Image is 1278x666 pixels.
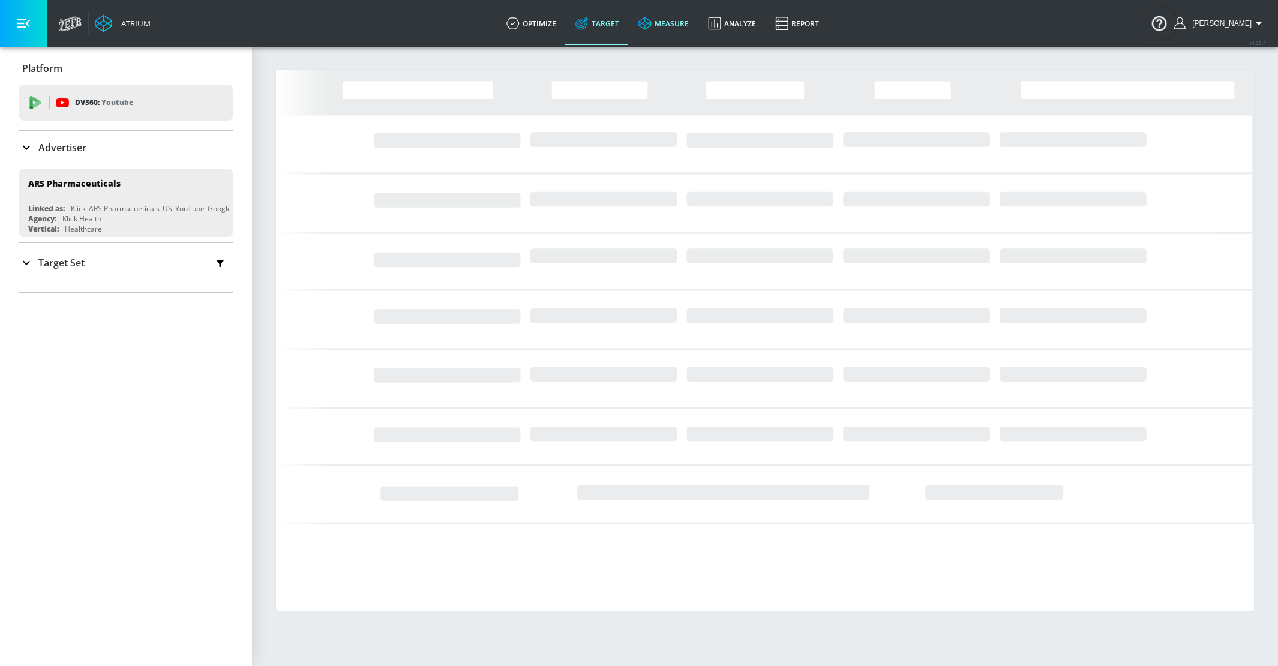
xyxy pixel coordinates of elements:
div: Linked as: [28,203,65,214]
a: optimize [497,2,566,45]
div: ARS Pharmaceuticals [28,178,121,189]
button: [PERSON_NAME] [1174,16,1266,31]
div: ARS PharmaceuticalsLinked as:Klick_ARS Pharmacueticals_US_YouTube_GoogleAdsAgency:Klick HealthVer... [19,169,233,237]
div: Healthcare [65,224,102,234]
div: Advertiser [19,131,233,164]
span: v 4.25.4 [1249,40,1266,46]
a: measure [629,2,698,45]
div: DV360: Youtube [19,85,233,121]
div: Atrium [116,18,151,29]
a: Atrium [95,14,151,32]
div: Vertical: [28,224,59,234]
span: login as: veronica.hernandez@zefr.com [1187,19,1252,28]
button: Open Resource Center [1142,6,1176,40]
a: Analyze [698,2,766,45]
div: Agency: [28,214,56,224]
div: Klick_ARS Pharmacueticals_US_YouTube_GoogleAds [71,203,244,214]
a: Target [566,2,629,45]
div: Platform [19,52,233,85]
p: Youtube [101,96,133,109]
p: Target Set [38,256,85,269]
div: Target Set [19,243,233,283]
div: Klick Health [62,214,101,224]
p: DV360: [75,96,133,109]
p: Platform [22,62,62,75]
p: Advertiser [38,141,86,154]
a: Report [766,2,829,45]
